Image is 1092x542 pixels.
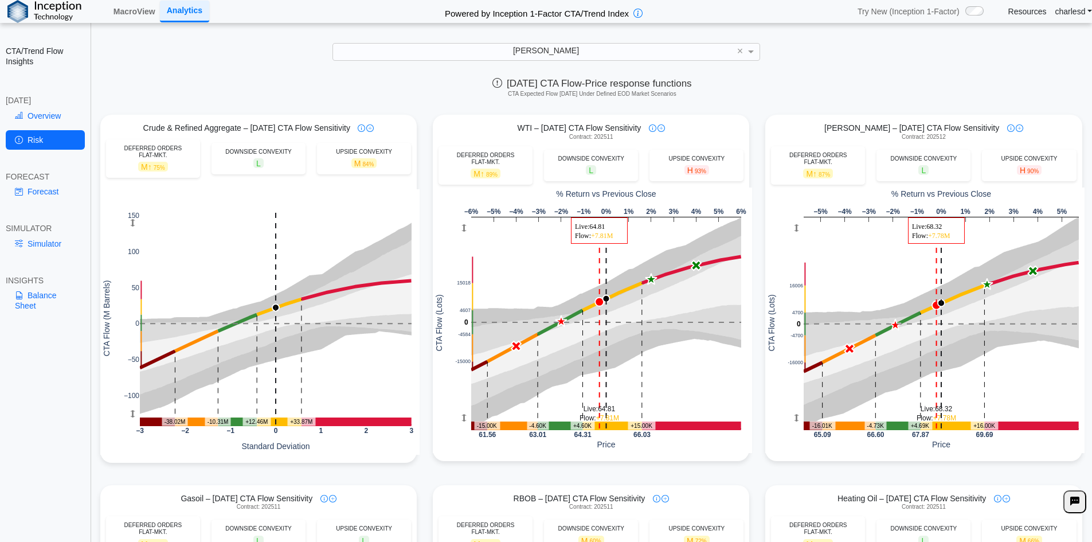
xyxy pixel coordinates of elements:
div: DOWNSIDE CONVEXITY [217,149,300,155]
span: [PERSON_NAME] [513,46,579,55]
span: Try New (Inception 1-Factor) [858,6,960,17]
div: DEFERRED ORDERS FLAT-MKT. [444,152,527,166]
div: UPSIDE CONVEXITY [988,525,1070,532]
a: Forecast [6,182,85,201]
span: Clear value [735,44,745,60]
span: Contract: 202511 [569,134,613,141]
span: H [684,165,709,175]
div: INSIGHTS [6,275,85,286]
a: Resources [1008,6,1047,17]
span: M [471,169,500,178]
div: UPSIDE CONVEXITY [655,155,738,162]
span: × [737,46,743,56]
span: Heating Oil – [DATE] CTA Flow Sensitivity [837,493,986,504]
span: Contract: 202511 [569,504,613,510]
div: DEFERRED ORDERS FLAT-MKT. [112,522,194,536]
span: [PERSON_NAME] – [DATE] CTA Flow Sensitivity [824,123,999,133]
span: M [138,162,168,171]
span: 84% [362,161,374,167]
img: info-icon.svg [653,495,660,502]
img: plus-icon.svg [329,495,336,502]
h2: CTA/Trend Flow Insights [6,46,85,67]
div: SIMULATOR [6,223,85,233]
div: UPSIDE CONVEXITY [323,525,405,532]
span: [DATE] CTA Flow-Price response functions [492,78,691,89]
div: DOWNSIDE CONVEXITY [882,155,965,162]
span: 87% [819,171,830,178]
a: Simulator [6,234,85,254]
img: info-icon.svg [649,124,656,132]
img: info-icon.svg [358,124,365,132]
h5: CTA Expected Flow [DATE] Under Defined EOD Market Scenarios [97,91,1087,98]
span: M [803,169,833,178]
div: FORECAST [6,171,85,182]
img: plus-icon.svg [1003,495,1010,502]
a: Risk [6,130,85,150]
span: ↑ [813,169,817,178]
img: plus-icon.svg [366,124,374,132]
div: DOWNSIDE CONVEXITY [217,525,300,532]
span: 75% [154,165,165,171]
div: DEFERRED ORDERS FLAT-MKT. [444,522,527,536]
div: UPSIDE CONVEXITY [655,525,738,532]
span: H [1017,165,1042,175]
img: info-icon.svg [994,495,1001,502]
div: DEFERRED ORDERS FLAT-MKT. [112,145,194,159]
a: Analytics [160,1,209,22]
img: plus-icon.svg [662,495,669,502]
h2: Powered by Inception 1-Factor CTA/Trend Index [440,3,633,20]
span: Contract: 202511 [237,504,281,510]
img: plus-icon.svg [657,124,665,132]
div: DOWNSIDE CONVEXITY [550,525,632,532]
span: Contract: 202512 [902,134,946,141]
span: RBOB – [DATE] CTA Flow Sensitivity [514,493,645,504]
span: 89% [486,171,498,178]
span: L [586,165,596,175]
div: DOWNSIDE CONVEXITY [550,155,632,162]
span: M [351,158,377,168]
div: DEFERRED ORDERS FLAT-MKT. [777,152,859,166]
div: DEFERRED ORDERS FLAT-MKT. [777,522,859,536]
div: UPSIDE CONVEXITY [323,149,405,155]
span: L [918,165,929,175]
span: ↑ [480,169,484,178]
div: DOWNSIDE CONVEXITY [882,525,965,532]
span: Gasoil – [DATE] CTA Flow Sensitivity [181,493,312,504]
span: ↑ [148,162,152,171]
a: Balance Sheet [6,286,85,315]
span: 93% [695,168,706,174]
img: info-icon.svg [1007,124,1015,132]
img: info-icon.svg [320,495,328,502]
img: plus-icon.svg [1016,124,1023,132]
a: MacroView [109,2,160,21]
span: Crude & Refined Aggregate – [DATE] CTA Flow Sensitivity [143,123,350,133]
div: [DATE] [6,95,85,106]
span: WTI – [DATE] CTA Flow Sensitivity [518,123,641,133]
span: 90% [1027,168,1039,174]
a: charlesd [1055,6,1092,17]
div: UPSIDE CONVEXITY [988,155,1070,162]
a: Overview [6,106,85,126]
span: Contract: 202511 [902,504,946,510]
span: L [253,158,264,168]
